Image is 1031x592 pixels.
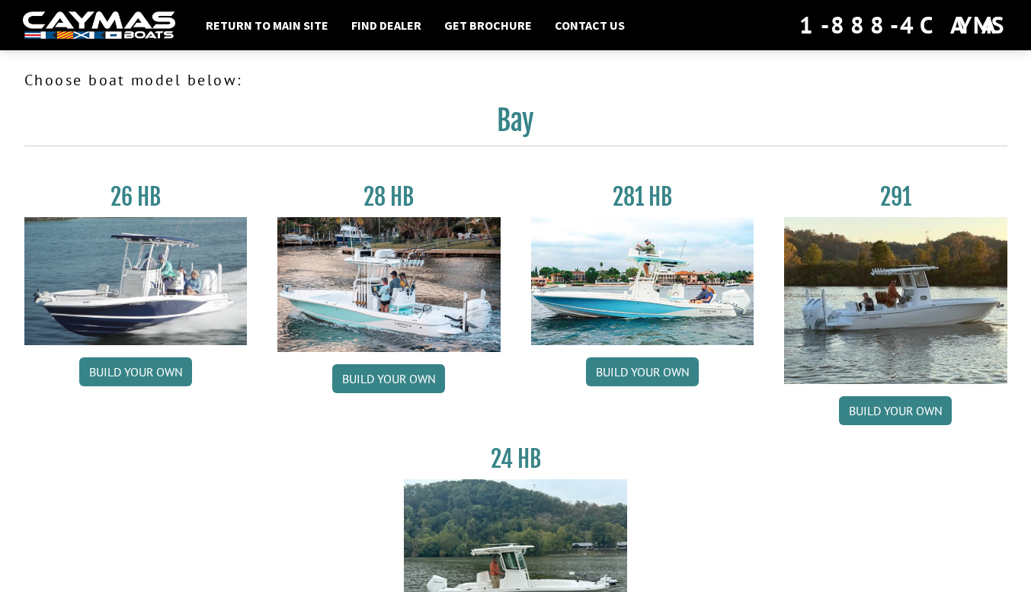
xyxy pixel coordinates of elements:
[277,217,501,352] img: 28_hb_thumbnail_for_caymas_connect.jpg
[24,104,1007,146] h2: Bay
[332,364,445,393] a: Build your own
[437,15,540,35] a: Get Brochure
[531,183,754,211] h3: 281 HB
[586,357,699,386] a: Build your own
[839,396,952,425] a: Build your own
[799,8,1008,42] div: 1-888-4CAYMAS
[79,357,192,386] a: Build your own
[404,445,627,473] h3: 24 HB
[24,217,248,345] img: 26_new_photo_resized.jpg
[198,15,336,35] a: Return to main site
[784,183,1007,211] h3: 291
[24,183,248,211] h3: 26 HB
[23,11,175,40] img: white-logo-c9c8dbefe5ff5ceceb0f0178aa75bf4bb51f6bca0971e226c86eb53dfe498488.png
[277,183,501,211] h3: 28 HB
[344,15,429,35] a: Find Dealer
[531,217,754,345] img: 28-hb-twin.jpg
[547,15,632,35] a: Contact Us
[784,217,1007,384] img: 291_Thumbnail.jpg
[24,69,1007,91] p: Choose boat model below:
